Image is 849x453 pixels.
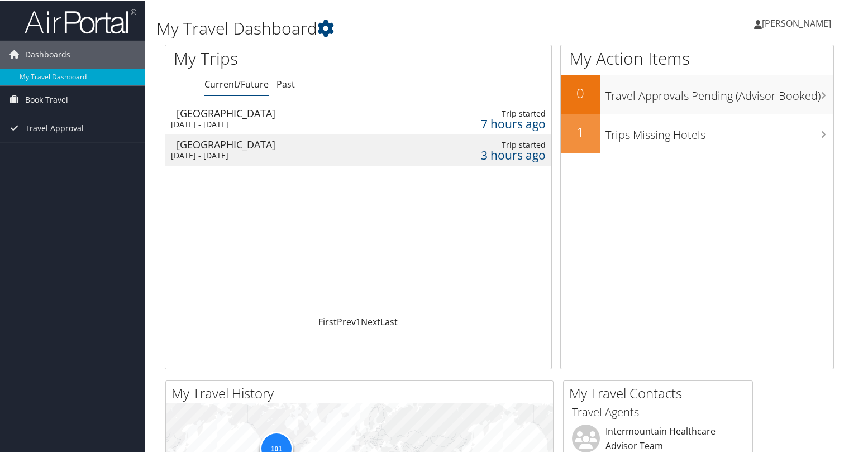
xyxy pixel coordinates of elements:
div: [GEOGRAPHIC_DATA] [177,107,399,117]
h1: My Trips [174,46,382,69]
a: First [318,315,337,327]
div: 7 hours ago [433,118,546,128]
div: [GEOGRAPHIC_DATA] [177,138,399,148]
span: Travel Approval [25,113,84,141]
h2: 0 [561,83,600,102]
a: Prev [337,315,356,327]
a: Next [361,315,380,327]
h3: Travel Agents [572,403,744,419]
div: [DATE] - [DATE] [171,118,394,128]
div: [DATE] - [DATE] [171,150,394,160]
h1: My Action Items [561,46,833,69]
a: 1 [356,315,361,327]
h2: My Travel Contacts [569,383,752,402]
a: 1Trips Missing Hotels [561,113,833,152]
a: 0Travel Approvals Pending (Advisor Booked) [561,74,833,113]
a: Current/Future [204,77,269,89]
div: Trip started [433,139,546,149]
a: [PERSON_NAME] [754,6,842,39]
h1: My Travel Dashboard [156,16,614,39]
div: Trip started [433,108,546,118]
div: 3 hours ago [433,149,546,159]
h3: Trips Missing Hotels [605,121,833,142]
a: Past [276,77,295,89]
span: [PERSON_NAME] [762,16,831,28]
span: Dashboards [25,40,70,68]
img: airportal-logo.png [25,7,136,33]
h3: Travel Approvals Pending (Advisor Booked) [605,81,833,103]
h2: My Travel History [171,383,553,402]
h2: 1 [561,122,600,141]
a: Last [380,315,398,327]
span: Book Travel [25,85,68,113]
